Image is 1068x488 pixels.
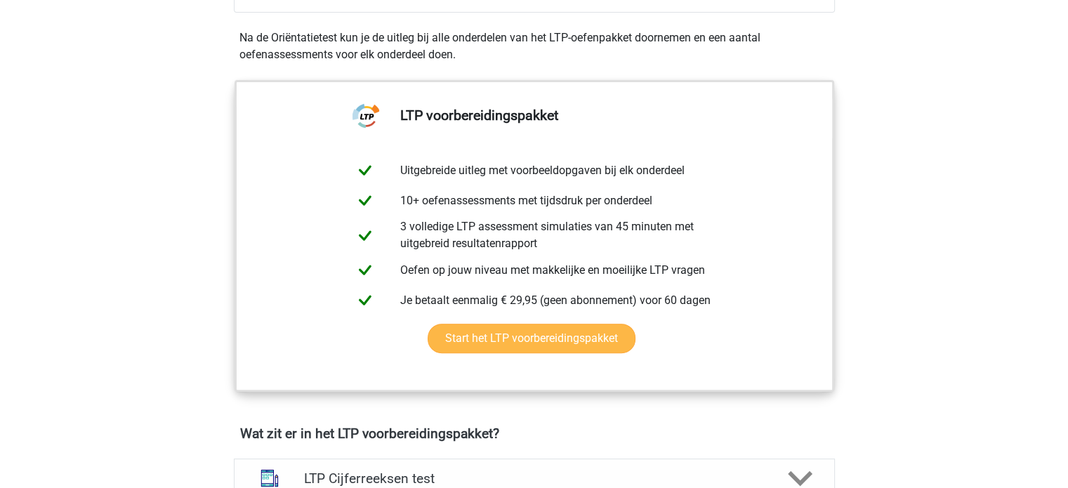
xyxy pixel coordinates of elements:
h4: Wat zit er in het LTP voorbereidingspakket? [240,426,829,442]
h4: LTP Cijferreeksen test [304,470,764,487]
a: Start het LTP voorbereidingspakket [428,324,635,353]
div: Na de Oriëntatietest kun je de uitleg bij alle onderdelen van het LTP-oefenpakket doornemen en ee... [234,29,835,63]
